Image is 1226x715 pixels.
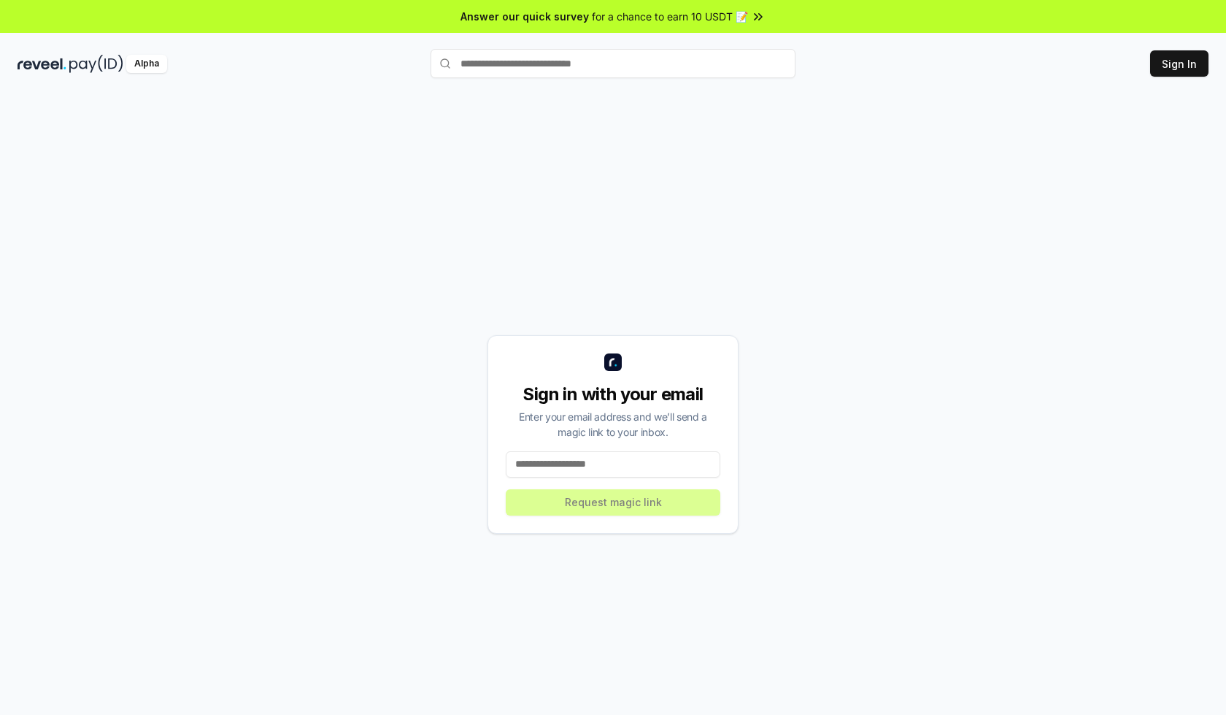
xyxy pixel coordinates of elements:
[592,9,748,24] span: for a chance to earn 10 USDT 📝
[69,55,123,73] img: pay_id
[126,55,167,73] div: Alpha
[604,353,622,371] img: logo_small
[460,9,589,24] span: Answer our quick survey
[1150,50,1208,77] button: Sign In
[18,55,66,73] img: reveel_dark
[506,409,720,440] div: Enter your email address and we’ll send a magic link to your inbox.
[506,383,720,406] div: Sign in with your email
